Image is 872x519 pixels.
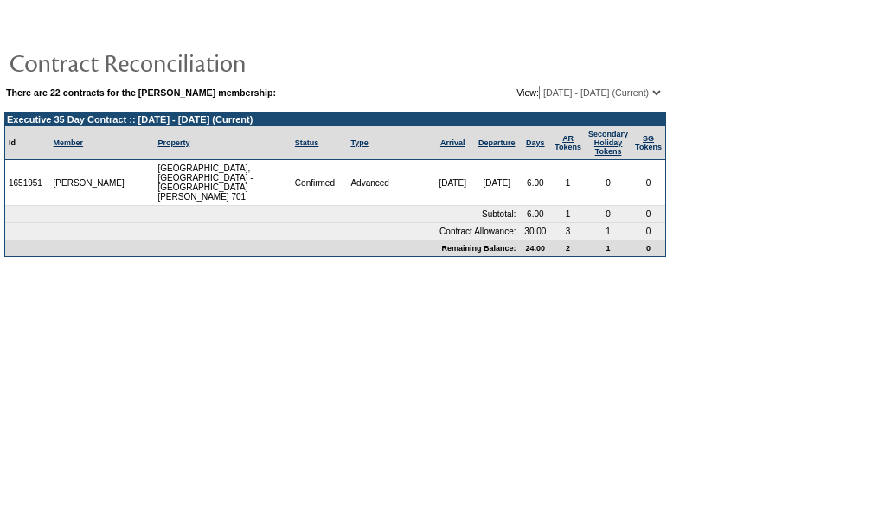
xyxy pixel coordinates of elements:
td: 6.00 [520,206,552,223]
td: Subtotal: [5,206,520,223]
td: Contract Allowance: [5,223,520,240]
a: Secondary HolidayTokens [588,130,628,156]
td: 1 [551,160,585,206]
td: 0 [632,160,665,206]
td: 3 [551,223,585,240]
td: View: [432,86,664,99]
td: 24.00 [520,240,552,256]
td: 30.00 [520,223,552,240]
td: 1651951 [5,160,50,206]
td: 6.00 [520,160,552,206]
a: SGTokens [635,134,662,151]
td: Confirmed [292,160,348,206]
a: Property [157,138,189,147]
a: Type [350,138,368,147]
td: Executive 35 Day Contract :: [DATE] - [DATE] (Current) [5,112,665,126]
a: Arrival [440,138,465,147]
a: Departure [478,138,516,147]
td: 0 [585,160,632,206]
td: 1 [551,206,585,223]
td: Id [5,126,50,160]
img: pgTtlContractReconciliation.gif [9,45,355,80]
td: 0 [632,223,665,240]
a: Days [526,138,545,147]
td: 1 [585,223,632,240]
a: Member [54,138,84,147]
td: 0 [632,206,665,223]
td: 1 [585,240,632,256]
td: [DATE] [431,160,473,206]
a: ARTokens [555,134,581,151]
td: [GEOGRAPHIC_DATA], [GEOGRAPHIC_DATA] - [GEOGRAPHIC_DATA] [PERSON_NAME] 701 [154,160,291,206]
td: [DATE] [474,160,520,206]
a: Status [295,138,319,147]
td: 0 [632,240,665,256]
b: There are 22 contracts for the [PERSON_NAME] membership: [6,87,276,98]
td: 2 [551,240,585,256]
td: 0 [585,206,632,223]
td: Advanced [347,160,431,206]
td: Remaining Balance: [5,240,520,256]
td: [PERSON_NAME] [50,160,129,206]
